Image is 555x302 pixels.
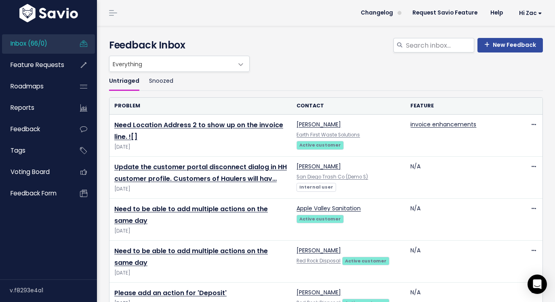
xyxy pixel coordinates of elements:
span: Feature Requests [11,61,64,69]
th: Contact [292,98,406,114]
a: New Feedback [477,38,543,52]
a: San Diego Trash Co (Demo S) [296,174,368,180]
td: N/A [406,157,519,199]
a: Earth First Waste Solutions [296,132,360,138]
span: Roadmaps [11,82,44,90]
a: Hi Zac [509,7,549,19]
a: invoice enhancements [410,120,476,128]
span: [DATE] [114,143,287,151]
span: Inbox (66/0) [11,39,47,48]
a: Red Rock Disposal [296,258,341,264]
a: Snoozed [149,72,173,91]
a: Need to be able to add multiple actions on the same day [114,204,268,225]
a: Voting Board [2,163,67,181]
span: [DATE] [114,269,287,277]
span: [DATE] [114,227,287,235]
h4: Feedback Inbox [109,38,543,52]
td: N/A [406,199,519,241]
a: Update the customer portal disconnect dialog in HH customer profile. Customers of Haulers will hav… [114,162,287,183]
a: Feedback [2,120,67,138]
strong: Active customer [299,142,341,148]
strong: Internal user [299,184,333,190]
td: N/A [406,241,519,283]
span: [DATE] [114,185,287,193]
span: Tags [11,146,25,155]
span: Voting Board [11,168,50,176]
a: [PERSON_NAME] [296,246,341,254]
a: Tags [2,141,67,160]
a: [PERSON_NAME] [296,288,341,296]
strong: Active customer [345,258,387,264]
a: Help [484,7,509,19]
span: Reports [11,103,34,112]
a: [PERSON_NAME] [296,120,341,128]
a: Internal user [296,182,336,191]
ul: Filter feature requests [109,72,543,91]
div: Open Intercom Messenger [528,275,547,294]
th: Feature [406,98,519,114]
a: Reports [2,99,67,117]
a: Need to be able to add multiple actions on the same day [114,246,268,267]
a: Active customer [342,256,389,264]
a: [PERSON_NAME] [296,162,341,170]
a: Request Savio Feature [406,7,484,19]
strong: Active customer [299,216,341,222]
th: Problem [109,98,292,114]
span: Everything [109,56,250,72]
span: Changelog [361,10,393,16]
a: Feedback form [2,184,67,203]
span: Feedback form [11,189,57,197]
a: Active customer [296,214,343,222]
input: Search inbox... [405,38,474,52]
img: logo-white.9d6f32f41409.svg [17,4,80,22]
a: Please add an action for 'Deposit' [114,288,227,298]
div: v.f8293e4a1 [10,280,97,301]
a: Feature Requests [2,56,67,74]
a: Roadmaps [2,77,67,96]
span: Feedback [11,125,40,133]
a: Active customer [296,141,343,149]
a: Inbox (66/0) [2,34,67,53]
span: Hi Zac [519,10,542,16]
a: Need Location Address 2 to show up on the invoice line. ![] [114,120,283,141]
span: Everything [109,56,233,71]
a: Apple Valley Sanitation [296,204,361,212]
a: Untriaged [109,72,139,91]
